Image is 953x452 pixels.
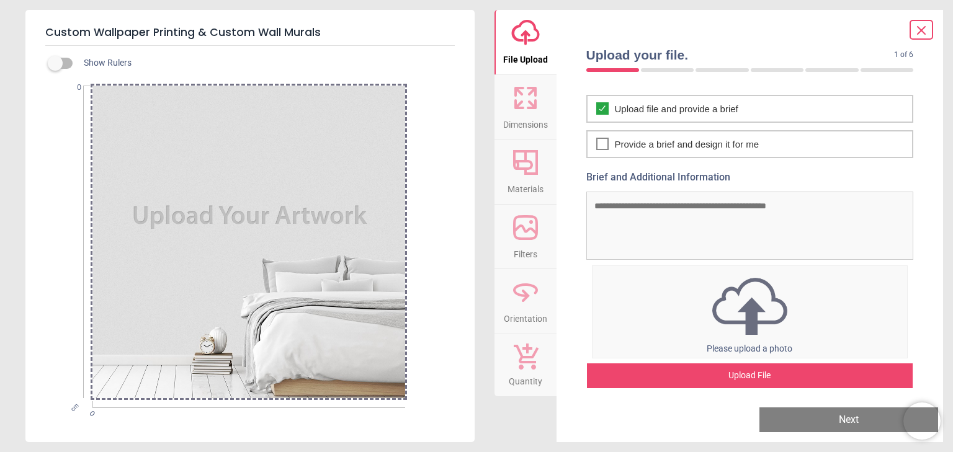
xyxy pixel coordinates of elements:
span: Upload your file. [586,46,895,64]
div: Upload File [587,363,913,388]
span: 0 [58,82,81,93]
span: Materials [508,177,544,196]
span: Orientation [504,307,547,326]
span: 0 [87,409,95,417]
h5: Custom Wallpaper Printing & Custom Wall Murals [45,20,455,46]
span: Quantity [509,370,542,388]
span: 1 of 6 [894,50,913,60]
label: Brief and Additional Information [586,171,914,184]
button: Quantity [494,334,557,396]
button: Dimensions [494,75,557,140]
span: Upload file and provide a brief [615,102,738,115]
div: Show Rulers [55,56,475,71]
button: File Upload [494,10,557,74]
span: File Upload [503,48,548,66]
button: Next [759,407,938,432]
button: Orientation [494,269,557,334]
span: Filters [514,242,537,261]
button: Filters [494,205,557,269]
span: Please upload a photo [707,343,792,353]
span: Dimensions [503,113,548,131]
img: upload icon [593,274,908,339]
span: Provide a brief and design it for me [615,138,759,151]
button: Materials [494,140,557,204]
iframe: Brevo live chat [903,402,941,440]
span: cm [69,402,80,412]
